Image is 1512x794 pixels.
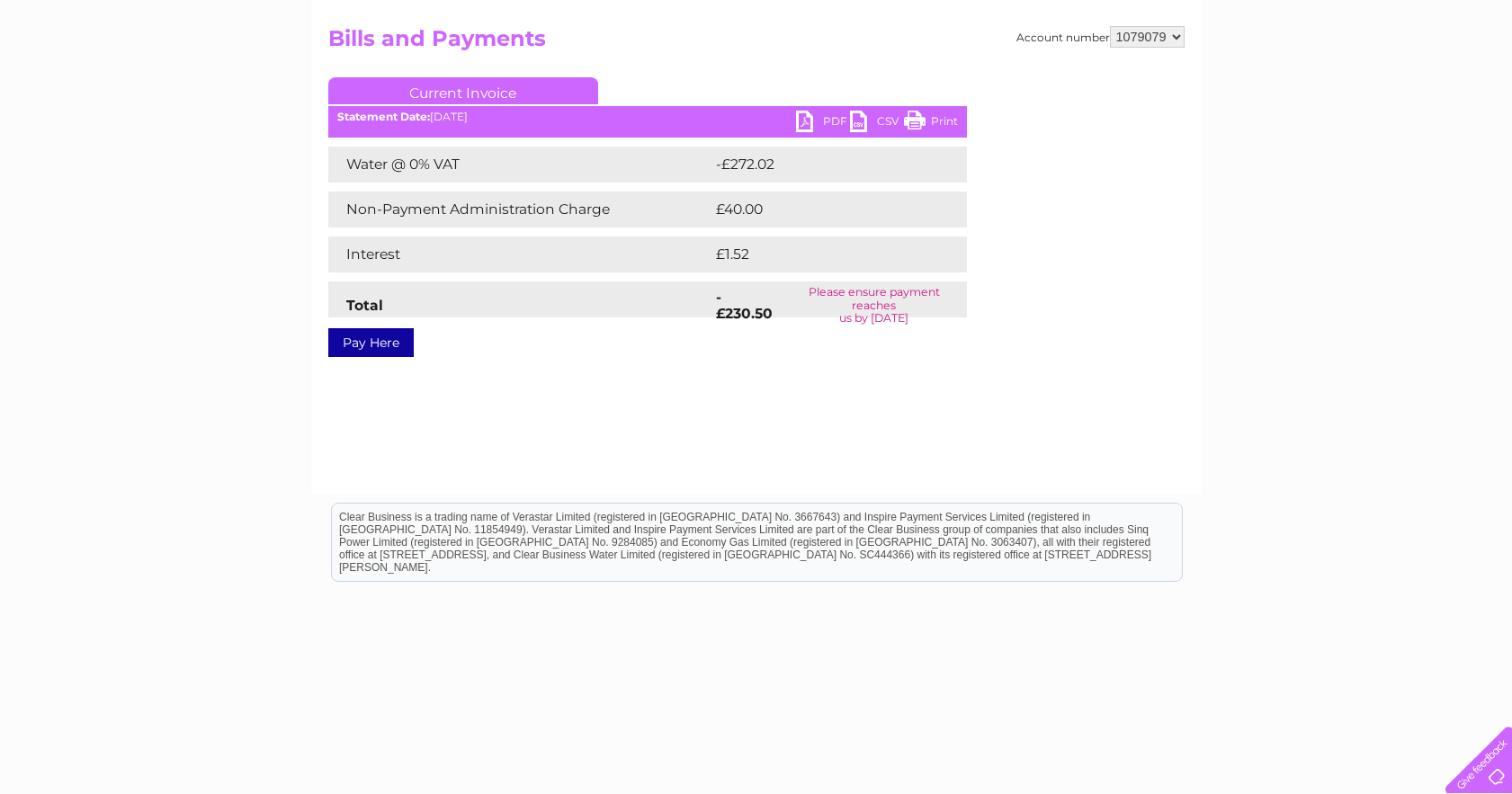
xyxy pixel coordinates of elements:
[711,236,922,272] td: £1.52
[850,111,904,137] a: CSV
[1355,76,1382,90] a: Blog
[1016,26,1185,48] div: Account number
[1453,76,1495,90] a: Log out
[716,289,773,322] strong: -£230.50
[1240,76,1280,90] a: Energy
[328,26,1185,60] h2: Bills and Payments
[796,111,850,137] a: PDF
[328,147,711,183] td: Water @ 0% VAT
[1291,76,1345,90] a: Telecoms
[328,192,711,227] td: Non-Payment Administration Charge
[904,111,958,137] a: Print
[332,10,1182,87] div: Clear Business is a trading name of Verastar Limited (registered in [GEOGRAPHIC_DATA] No. 3667643...
[337,110,430,123] b: Statement Date:
[53,47,145,102] img: logo.png
[1392,76,1436,90] a: Contact
[328,111,967,123] div: [DATE]
[328,77,598,104] a: Current Invoice
[346,297,383,314] strong: Total
[328,328,414,357] a: Pay Here
[328,236,711,272] td: Interest
[711,147,937,183] td: -£272.02
[1173,9,1297,31] a: 0333 014 3131
[711,192,932,227] td: £40.00
[782,281,966,329] td: Please ensure payment reaches us by [DATE]
[1195,76,1230,90] a: Water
